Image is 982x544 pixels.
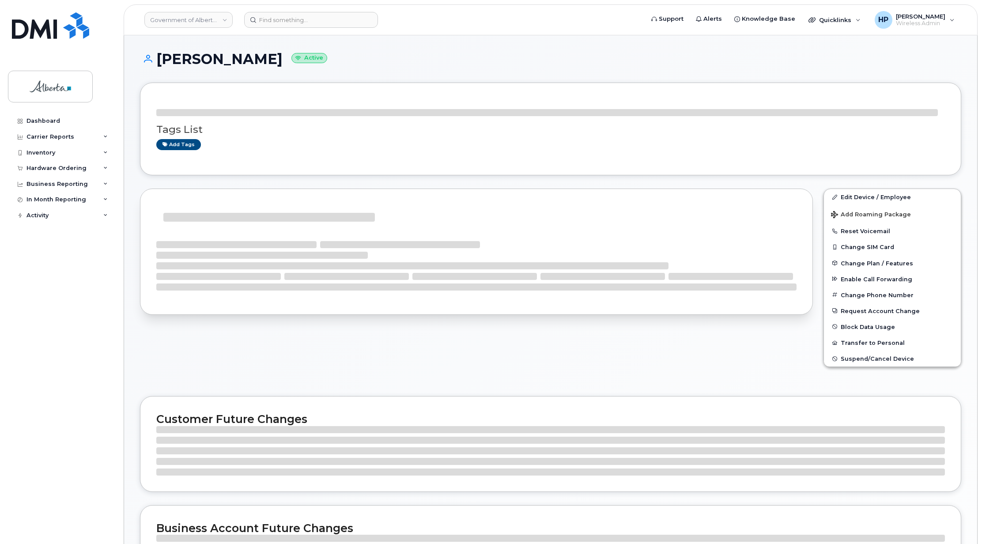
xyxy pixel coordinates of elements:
span: Suspend/Cancel Device [841,355,914,362]
button: Reset Voicemail [824,223,961,239]
button: Suspend/Cancel Device [824,351,961,366]
button: Change Plan / Features [824,255,961,271]
a: Add tags [156,139,201,150]
button: Block Data Usage [824,319,961,335]
span: Change Plan / Features [841,260,913,266]
h2: Customer Future Changes [156,412,945,426]
h3: Tags List [156,124,945,135]
button: Transfer to Personal [824,335,961,351]
a: Edit Device / Employee [824,189,961,205]
h2: Business Account Future Changes [156,521,945,535]
h1: [PERSON_NAME] [140,51,961,67]
span: Enable Call Forwarding [841,276,912,282]
button: Add Roaming Package [824,205,961,223]
button: Enable Call Forwarding [824,271,961,287]
button: Change Phone Number [824,287,961,303]
button: Change SIM Card [824,239,961,255]
span: Add Roaming Package [831,211,911,219]
small: Active [291,53,327,63]
button: Request Account Change [824,303,961,319]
